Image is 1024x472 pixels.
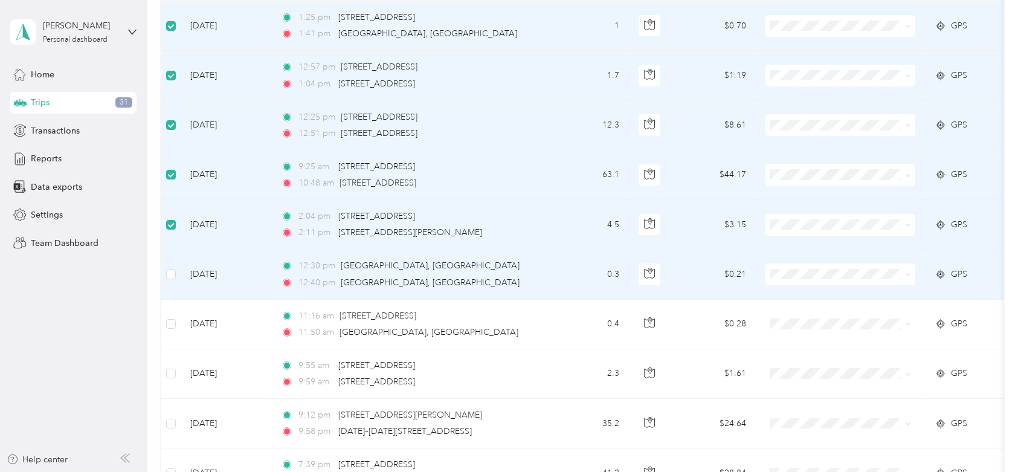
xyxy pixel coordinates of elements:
[340,327,518,337] span: [GEOGRAPHIC_DATA], [GEOGRAPHIC_DATA]
[181,101,271,150] td: [DATE]
[43,19,118,32] div: [PERSON_NAME]
[671,250,756,299] td: $0.21
[298,309,334,323] span: 11:16 am
[951,268,967,281] span: GPS
[951,168,967,181] span: GPS
[671,150,756,200] td: $44.17
[671,349,756,399] td: $1.61
[31,68,54,81] span: Home
[298,176,334,190] span: 10:48 am
[181,150,271,200] td: [DATE]
[181,349,271,399] td: [DATE]
[671,1,756,51] td: $0.70
[298,160,333,173] span: 9:25 am
[298,425,333,438] span: 9:58 pm
[549,399,629,448] td: 35.2
[956,404,1024,472] iframe: Everlance-gr Chat Button Frame
[31,96,50,109] span: Trips
[298,60,335,74] span: 12:57 pm
[671,399,756,448] td: $24.64
[338,377,415,387] span: [STREET_ADDRESS]
[671,200,756,250] td: $3.15
[549,300,629,349] td: 0.4
[338,211,415,221] span: [STREET_ADDRESS]
[340,178,416,188] span: [STREET_ADDRESS]
[671,101,756,150] td: $8.61
[43,36,108,44] div: Personal dashboard
[298,226,333,239] span: 2:11 pm
[298,210,333,223] span: 2:04 pm
[341,112,417,122] span: [STREET_ADDRESS]
[338,459,415,470] span: [STREET_ADDRESS]
[298,409,333,422] span: 9:12 pm
[181,399,271,448] td: [DATE]
[31,152,62,165] span: Reports
[338,426,472,436] span: [DATE]–[DATE][STREET_ADDRESS]
[181,1,271,51] td: [DATE]
[549,51,629,100] td: 1.7
[951,69,967,82] span: GPS
[31,124,80,137] span: Transactions
[298,77,333,91] span: 1:04 pm
[31,209,63,221] span: Settings
[338,79,415,89] span: [STREET_ADDRESS]
[298,259,335,273] span: 12:30 pm
[181,51,271,100] td: [DATE]
[181,200,271,250] td: [DATE]
[298,27,333,40] span: 1:41 pm
[338,161,415,172] span: [STREET_ADDRESS]
[951,19,967,33] span: GPS
[341,277,520,288] span: [GEOGRAPHIC_DATA], [GEOGRAPHIC_DATA]
[31,181,82,193] span: Data exports
[181,300,271,349] td: [DATE]
[298,458,333,471] span: 7:39 pm
[338,12,415,22] span: [STREET_ADDRESS]
[31,237,98,250] span: Team Dashboard
[338,227,482,238] span: [STREET_ADDRESS][PERSON_NAME]
[951,417,967,430] span: GPS
[951,218,967,231] span: GPS
[549,349,629,399] td: 2.3
[298,127,335,140] span: 12:51 pm
[951,317,967,331] span: GPS
[7,453,68,466] button: Help center
[338,28,517,39] span: [GEOGRAPHIC_DATA], [GEOGRAPHIC_DATA]
[181,250,271,299] td: [DATE]
[298,326,334,339] span: 11:50 am
[298,375,333,389] span: 9:59 am
[549,150,629,200] td: 63.1
[298,276,335,289] span: 12:40 pm
[115,97,132,108] span: 31
[298,359,333,372] span: 9:55 am
[671,300,756,349] td: $0.28
[341,260,520,271] span: [GEOGRAPHIC_DATA], [GEOGRAPHIC_DATA]
[549,1,629,51] td: 1
[549,200,629,250] td: 4.5
[341,62,417,72] span: [STREET_ADDRESS]
[341,128,417,138] span: [STREET_ADDRESS]
[951,118,967,132] span: GPS
[549,101,629,150] td: 12.3
[549,250,629,299] td: 0.3
[338,360,415,370] span: [STREET_ADDRESS]
[298,111,335,124] span: 12:25 pm
[951,367,967,380] span: GPS
[298,11,333,24] span: 1:25 pm
[340,311,416,321] span: [STREET_ADDRESS]
[671,51,756,100] td: $1.19
[338,410,482,420] span: [STREET_ADDRESS][PERSON_NAME]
